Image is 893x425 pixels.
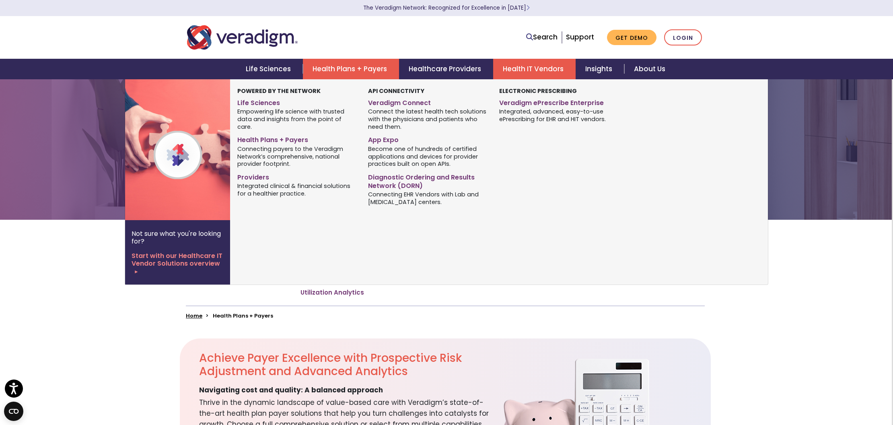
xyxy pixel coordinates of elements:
a: Healthcare Providers [399,59,493,79]
p: Not sure what you're looking for? [132,230,224,245]
strong: API Connectivity [368,87,424,95]
span: Become one of hundreds of certified applications and devices for provider practices built on open... [368,144,487,168]
iframe: Drift Chat Widget [739,375,883,415]
a: Search [526,32,558,43]
a: Start with our Healthcare IT Vendor Solutions overview [132,252,224,275]
h2: Achieve Payer Excellence with Prospective Risk Adjustment and Advanced Analytics [199,351,490,378]
strong: Powered by the Network [237,87,321,95]
span: Learn More [526,4,530,12]
img: Veradigm Network [125,79,255,220]
a: Veradigm ePrescribe Enterprise [499,96,618,107]
a: Veradigm Connect [368,96,487,107]
a: Health Plans + Payers [237,133,356,144]
span: Navigating cost and quality: A balanced approach [199,385,383,396]
a: Providers [237,170,356,182]
span: Connect the latest health tech solutions with the physicians and patients who need them. [368,107,487,131]
img: Veradigm logo [187,24,298,51]
a: Login [664,29,702,46]
a: Home [186,312,202,320]
a: Support [566,32,594,42]
strong: Electronic Prescribing [499,87,577,95]
span: Connecting payers to the Veradigm Network’s comprehensive, national provider footprint. [237,144,356,168]
span: Empowering life science with trusted data and insights from the point of care. [237,107,356,131]
a: Utilization Analytics [300,289,364,297]
a: Comprehensive Submissions [300,270,389,285]
a: Health Plans + Payers [303,59,399,79]
a: Get Demo [607,30,656,45]
a: Diagnostic Ordering and Results Network (DORN) [368,170,487,190]
a: The Veradigm Network: Recognized for Excellence in [DATE]Learn More [363,4,530,12]
a: Health IT Vendors [493,59,576,79]
span: Integrated clinical & financial solutions for a healthier practice. [237,182,356,198]
button: Open CMP widget [4,402,23,421]
a: Insights [576,59,624,79]
a: Life Sciences [236,59,303,79]
span: Integrated, advanced, easy-to-use ePrescribing for EHR and HIT vendors. [499,107,618,123]
span: Connecting EHR Vendors with Lab and [MEDICAL_DATA] centers. [368,190,487,206]
a: Life Sciences [237,96,356,107]
a: App Expo [368,133,487,144]
a: About Us [624,59,675,79]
